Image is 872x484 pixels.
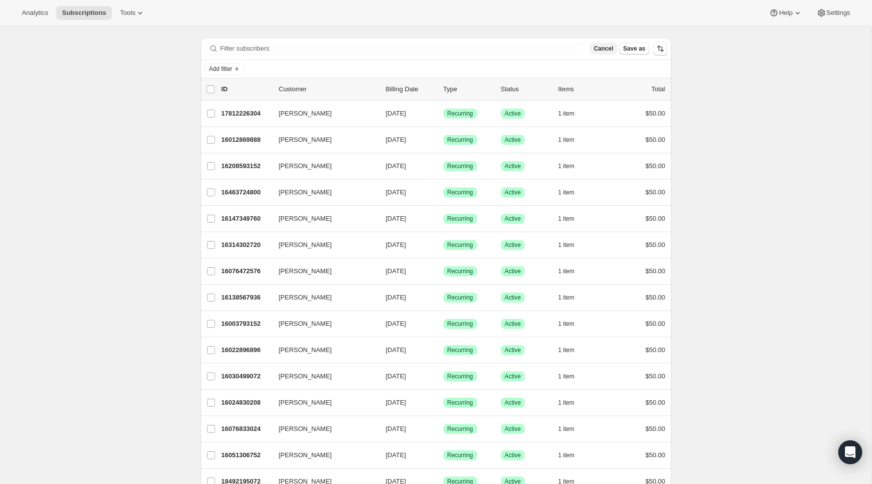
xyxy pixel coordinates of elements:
[447,320,473,328] span: Recurring
[558,448,586,462] button: 1 item
[505,188,521,196] span: Active
[221,398,271,408] p: 16024830208
[386,399,406,406] span: [DATE]
[646,188,665,196] span: $50.00
[386,451,406,459] span: [DATE]
[505,320,521,328] span: Active
[838,440,862,464] div: Open Intercom Messenger
[386,241,406,248] span: [DATE]
[279,214,332,224] span: [PERSON_NAME]
[763,6,808,20] button: Help
[273,263,372,279] button: [PERSON_NAME]
[386,136,406,143] span: [DATE]
[120,9,135,17] span: Tools
[558,264,586,278] button: 1 item
[505,425,521,433] span: Active
[558,317,586,331] button: 1 item
[221,212,665,226] div: 16147349760[PERSON_NAME][DATE]SuccessRecurringSuccessActive1 item$50.00
[558,84,608,94] div: Items
[447,162,473,170] span: Recurring
[279,109,332,119] span: [PERSON_NAME]
[386,162,406,170] span: [DATE]
[221,424,271,434] p: 16076833024
[273,342,372,358] button: [PERSON_NAME]
[447,294,473,302] span: Recurring
[558,241,575,249] span: 1 item
[386,267,406,275] span: [DATE]
[646,110,665,117] span: $50.00
[505,346,521,354] span: Active
[447,399,473,407] span: Recurring
[221,448,665,462] div: 16051306752[PERSON_NAME][DATE]SuccessRecurringSuccessActive1 item$50.00
[279,371,332,381] span: [PERSON_NAME]
[558,110,575,118] span: 1 item
[505,451,521,459] span: Active
[221,450,271,460] p: 16051306752
[646,320,665,327] span: $50.00
[221,135,271,145] p: 16012869888
[221,291,665,304] div: 16138567936[PERSON_NAME][DATE]SuccessRecurringSuccessActive1 item$50.00
[558,320,575,328] span: 1 item
[273,158,372,174] button: [PERSON_NAME]
[221,187,271,197] p: 16463724800
[443,84,493,94] div: Type
[447,346,473,354] span: Recurring
[221,317,665,331] div: 16003793152[PERSON_NAME][DATE]SuccessRecurringSuccessActive1 item$50.00
[501,84,550,94] p: Status
[386,346,406,354] span: [DATE]
[273,290,372,305] button: [PERSON_NAME]
[273,132,372,148] button: [PERSON_NAME]
[558,136,575,144] span: 1 item
[273,316,372,332] button: [PERSON_NAME]
[279,319,332,329] span: [PERSON_NAME]
[558,451,575,459] span: 1 item
[386,84,436,94] p: Billing Date
[386,188,406,196] span: [DATE]
[221,396,665,410] div: 16024830208[PERSON_NAME][DATE]SuccessRecurringSuccessActive1 item$50.00
[505,136,521,144] span: Active
[505,110,521,118] span: Active
[221,107,665,121] div: 17812226304[PERSON_NAME][DATE]SuccessRecurringSuccessActive1 item$50.00
[558,215,575,223] span: 1 item
[16,6,54,20] button: Analytics
[447,451,473,459] span: Recurring
[558,133,586,147] button: 1 item
[279,266,332,276] span: [PERSON_NAME]
[209,65,232,73] span: Add filter
[221,109,271,119] p: 17812226304
[646,346,665,354] span: $50.00
[558,185,586,199] button: 1 item
[447,267,473,275] span: Recurring
[447,241,473,249] span: Recurring
[221,293,271,302] p: 16138567936
[558,291,586,304] button: 1 item
[279,240,332,250] span: [PERSON_NAME]
[56,6,112,20] button: Subscriptions
[447,136,473,144] span: Recurring
[22,9,48,17] span: Analytics
[279,345,332,355] span: [PERSON_NAME]
[221,84,665,94] div: IDCustomerBilling DateTypeStatusItemsTotal
[273,106,372,121] button: [PERSON_NAME]
[779,9,792,17] span: Help
[646,241,665,248] span: $50.00
[654,42,667,56] button: Sort the results
[273,421,372,437] button: [PERSON_NAME]
[558,422,586,436] button: 1 item
[273,211,372,227] button: [PERSON_NAME]
[279,398,332,408] span: [PERSON_NAME]
[646,267,665,275] span: $50.00
[558,372,575,380] span: 1 item
[386,320,406,327] span: [DATE]
[221,422,665,436] div: 16076833024[PERSON_NAME][DATE]SuccessRecurringSuccessActive1 item$50.00
[590,43,617,55] button: Cancel
[273,237,372,253] button: [PERSON_NAME]
[558,396,586,410] button: 1 item
[279,84,378,94] p: Customer
[114,6,151,20] button: Tools
[505,372,521,380] span: Active
[646,136,665,143] span: $50.00
[558,159,586,173] button: 1 item
[221,343,665,357] div: 16022896896[PERSON_NAME][DATE]SuccessRecurringSuccessActive1 item$50.00
[447,372,473,380] span: Recurring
